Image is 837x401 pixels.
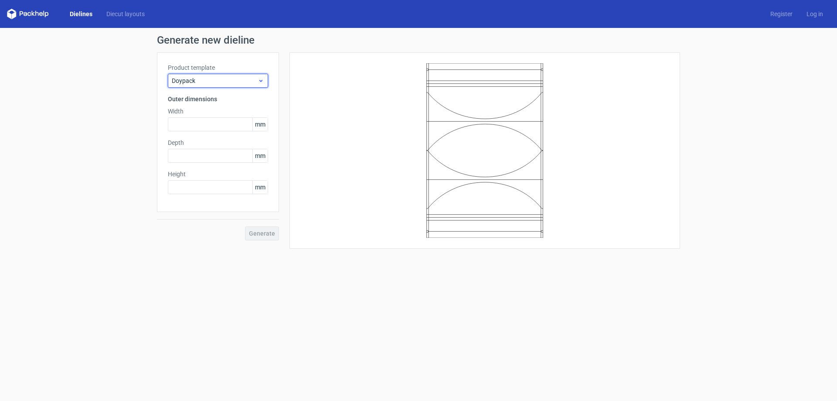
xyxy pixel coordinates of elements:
span: mm [252,149,268,162]
a: Dielines [63,10,99,18]
label: Height [168,170,268,178]
span: mm [252,181,268,194]
a: Diecut layouts [99,10,152,18]
a: Log in [800,10,830,18]
label: Product template [168,63,268,72]
span: mm [252,118,268,131]
span: Doypack [172,76,258,85]
h3: Outer dimensions [168,95,268,103]
label: Width [168,107,268,116]
h1: Generate new dieline [157,35,680,45]
a: Register [763,10,800,18]
label: Depth [168,138,268,147]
